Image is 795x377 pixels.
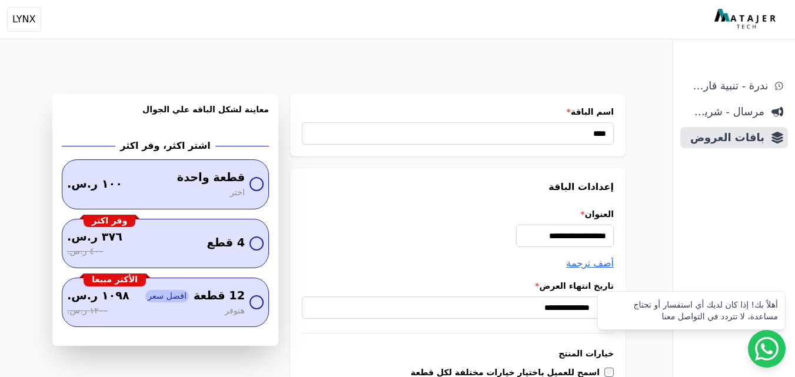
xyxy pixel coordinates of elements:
label: العنوان [302,208,614,220]
span: 12 قطعة [194,288,245,305]
span: ندرة - تنبية قارب علي النفاذ [685,78,768,94]
span: ٤٠٠ ر.س. [67,245,103,258]
label: تاريخ انتهاء العرض [302,280,614,292]
button: LYNX [7,7,41,32]
span: أضف ترجمة [566,258,614,269]
span: ٣٧٦ ر.س. [67,229,122,246]
button: أضف ترجمة [566,256,614,271]
div: الأكثر مبيعا [84,273,146,286]
h3: إعدادات الباقة [302,180,614,194]
span: افضل سعر [145,290,189,303]
span: اختر [230,186,245,199]
img: MatajerTech Logo [714,9,779,30]
span: ١٢٠٠ ر.س. [67,305,108,318]
label: اسم الباقة [302,106,614,118]
span: باقات العروض [685,129,764,146]
span: ١٠٠ ر.س. [67,176,122,193]
span: مرسال - شريط دعاية [685,104,764,120]
h3: معاينة لشكل الباقه علي الجوال [62,104,269,129]
h3: خيارات المنتج [302,348,614,359]
span: قطعة واحدة [177,169,245,186]
span: 4 قطع [207,235,245,252]
div: أهلاً بك! إذا كان لديك أي استفسار أو تحتاج مساعدة، لا تتردد في التواصل معنا [605,299,778,322]
h2: اشتر اكثر، وفر اكثر [120,139,210,153]
span: ١٠٩٨ ر.س. [67,288,129,305]
span: هتوفر [225,305,245,318]
span: LYNX [12,12,36,26]
div: وفر اكثر [84,215,135,228]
